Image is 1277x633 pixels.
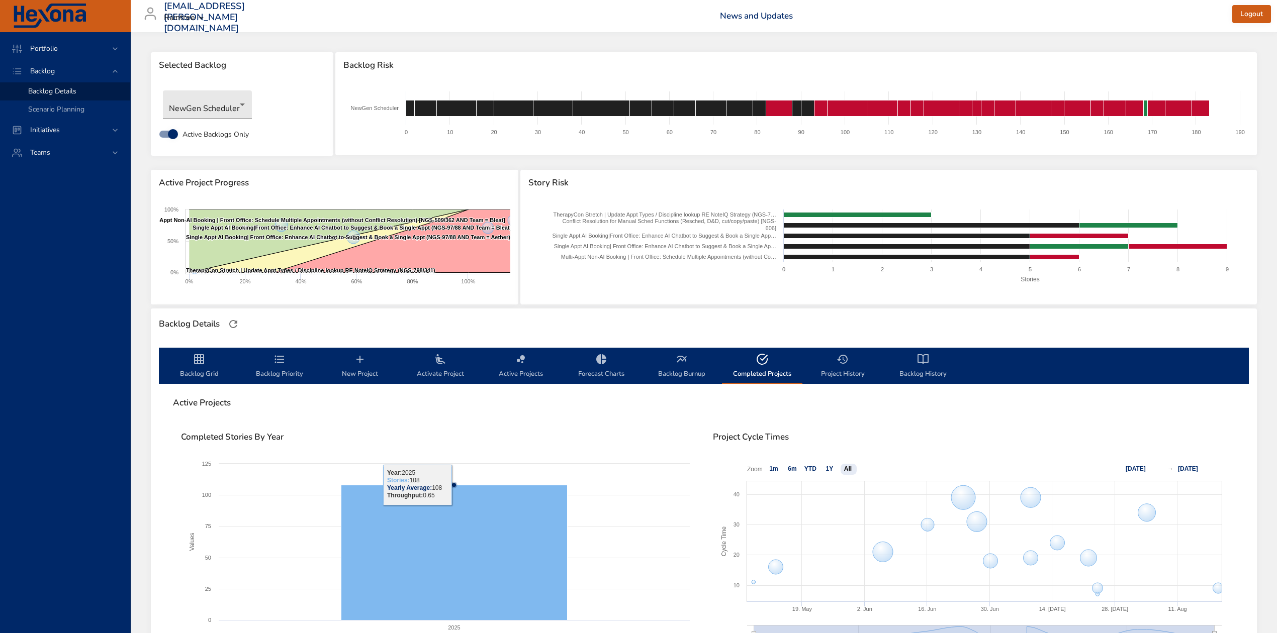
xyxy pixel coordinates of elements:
span: Backlog [22,66,63,76]
text: 6 [1078,266,1081,272]
div: NewGen Scheduler [163,90,252,119]
text: Zoom [747,466,763,473]
text: 19. May [792,606,812,612]
text: 5 [1029,266,1032,272]
div: Raintree [164,10,207,26]
text: 100 [841,129,850,135]
text: TherapyCon Stretch | Update Appt Types / Discipline lookup RE NoteIQ Strategy (NGS-7… [553,212,776,218]
text: Multi-Appt Non-AI Booking | Front Office: Schedule Multiple Appointments (without Conflict Resolu... [145,217,505,223]
text: 100% [164,206,178,213]
text: 1 [832,266,835,272]
div: backlog-tab [159,348,1249,384]
text: 10 [734,582,740,588]
text: 1Y [826,465,834,472]
text: 0 [782,266,785,272]
a: News and Updates [720,10,793,22]
span: Backlog Priority [245,353,314,380]
span: Forecast Charts [567,353,635,380]
text: Single Appt AI Booking|Front Office: Enhance AI Chatbot to Suggest & Book a Single App… [552,233,776,239]
text: 100% [461,278,475,284]
text: 80 [755,129,761,135]
span: Active Projects [487,353,555,380]
text: Single Appt AI Booking|Front Office: Enhance AI Chatbot to Suggest & Book a Single Appt (NGS-97/8... [193,225,512,231]
text: 160 [1104,129,1113,135]
text: 30 [734,521,740,527]
text: 60% [351,278,362,284]
text: 30 [535,129,541,135]
text: All [844,465,852,472]
span: Teams [22,148,58,157]
span: Project Cycle Times [713,432,1227,442]
text: 1m [769,465,778,472]
text: 90 [798,129,804,135]
text: 28. [DATE] [1102,606,1128,612]
text: 30. Jun [981,606,999,612]
text: Multi-Appt Non-AI Booking | Front Office: Schedule Multiple Appointments (without Co… [561,254,776,260]
text: 50 [205,555,211,561]
text: Single Appt AI Booking| Front Office: Enhance AI Chatbot to Suggest & Book a Single Ap… [554,243,776,249]
text: 0 [405,129,408,135]
span: New Project [326,353,394,380]
text: 8 [1176,266,1179,272]
text: Stories [1021,276,1039,283]
span: Active Projects [173,398,1235,408]
text: → [1167,465,1173,472]
span: Scenario Planning [28,104,84,114]
text: 40% [295,278,306,284]
span: Backlog Risk [343,60,1249,70]
span: Completed Projects [728,353,796,380]
text: 0% [170,269,178,275]
span: Active Backlogs Only [183,129,249,140]
span: Backlog History [889,353,957,380]
text: [DATE] [1178,465,1198,472]
text: 25 [205,586,211,592]
text: 120 [929,129,938,135]
text: 14. [DATE] [1039,606,1066,612]
text: Values [189,533,196,551]
text: 125 [202,461,211,467]
span: Selected Backlog [159,60,325,70]
text: 2025 [448,624,460,630]
text: 16. Jun [918,606,936,612]
span: Backlog Details [28,86,76,96]
text: 50 [623,129,629,135]
text: TherapyCon Stretch | Update Appt Types / Discipline lookup RE NoteIQ Strategy (NGS-798/341) [186,267,435,273]
text: 130 [972,129,981,135]
text: 50% [167,238,178,244]
text: [DATE] [1126,465,1146,472]
text: 140 [1016,129,1025,135]
span: Backlog Grid [165,353,233,380]
text: 40 [734,491,740,497]
span: Story Risk [528,178,1249,188]
text: 60 [667,129,673,135]
text: 70 [710,129,716,135]
button: Refresh Page [226,316,241,332]
text: 2. Jun [857,606,872,612]
span: Active Project Progress [159,178,510,188]
text: Conflict Resolution for Manual Sched Functions (Resched, D&D, cut/copy/paste) [NGS- 606] [562,218,776,231]
text: NewGen Scheduler [351,105,399,111]
text: 0 [208,617,211,623]
button: Logout [1232,5,1271,24]
text: 100 [202,492,211,498]
text: 9 [1226,266,1229,272]
text: 2 [881,266,884,272]
text: 7 [1127,266,1130,272]
text: Cycle Time [720,526,727,556]
span: Activate Project [406,353,475,380]
text: Single Appt AI Booking| Front Office: Enhance AI Chatbot to Suggest & Book a Single Appt (NGS-97/... [186,234,510,240]
span: Portfolio [22,44,66,53]
text: 11. Aug [1168,606,1187,612]
span: Initiatives [22,125,68,135]
text: 40 [579,129,585,135]
span: Backlog Burnup [648,353,716,380]
text: 3 [930,266,933,272]
text: 75 [205,523,211,529]
text: 170 [1148,129,1157,135]
text: 190 [1236,129,1245,135]
text: 180 [1192,129,1201,135]
div: Backlog Details [156,316,223,332]
text: 80% [407,278,418,284]
span: Project History [808,353,877,380]
img: Hexona [12,4,87,29]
